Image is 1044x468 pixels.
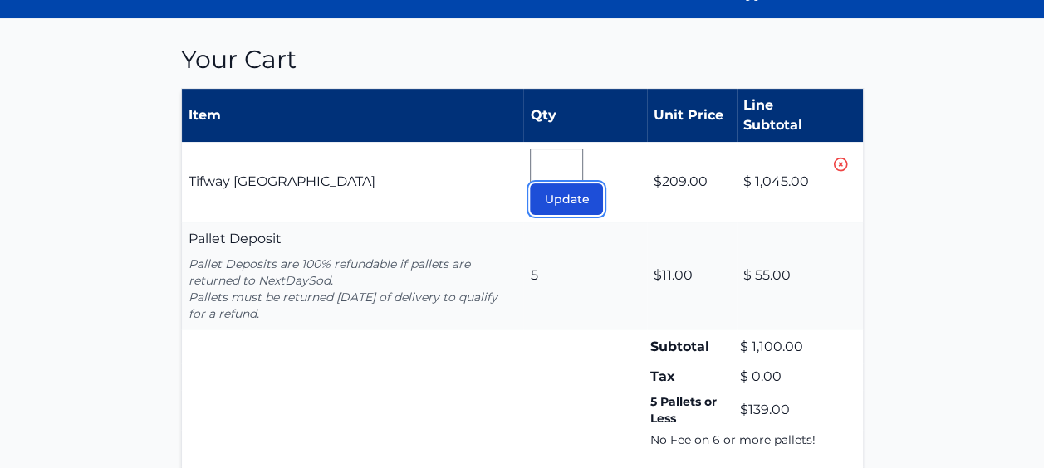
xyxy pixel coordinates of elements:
td: $209.00 [647,142,737,222]
td: $11.00 [647,222,737,329]
td: $ 0.00 [737,363,831,390]
td: Subtotal [647,329,737,364]
td: $139.00 [737,390,831,430]
th: Item [181,89,523,143]
button: Update [530,183,603,215]
h1: Your Cart [181,45,864,75]
th: Qty [523,89,646,143]
th: Line Subtotal [737,89,831,143]
td: Tax [647,363,737,390]
p: Pallet Deposits are 100% refundable if pallets are returned to NextDaySod. Pallets must be return... [189,256,517,322]
td: 5 [523,222,646,329]
td: 5 Pallets or Less [647,390,737,430]
td: Tifway [GEOGRAPHIC_DATA] [181,142,523,222]
p: No Fee on 6 or more pallets! [650,431,828,448]
td: $ 1,045.00 [737,142,831,222]
td: $ 55.00 [737,222,831,329]
td: $ 1,100.00 [737,329,831,364]
th: Unit Price [647,89,737,143]
td: Pallet Deposit [181,222,523,329]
